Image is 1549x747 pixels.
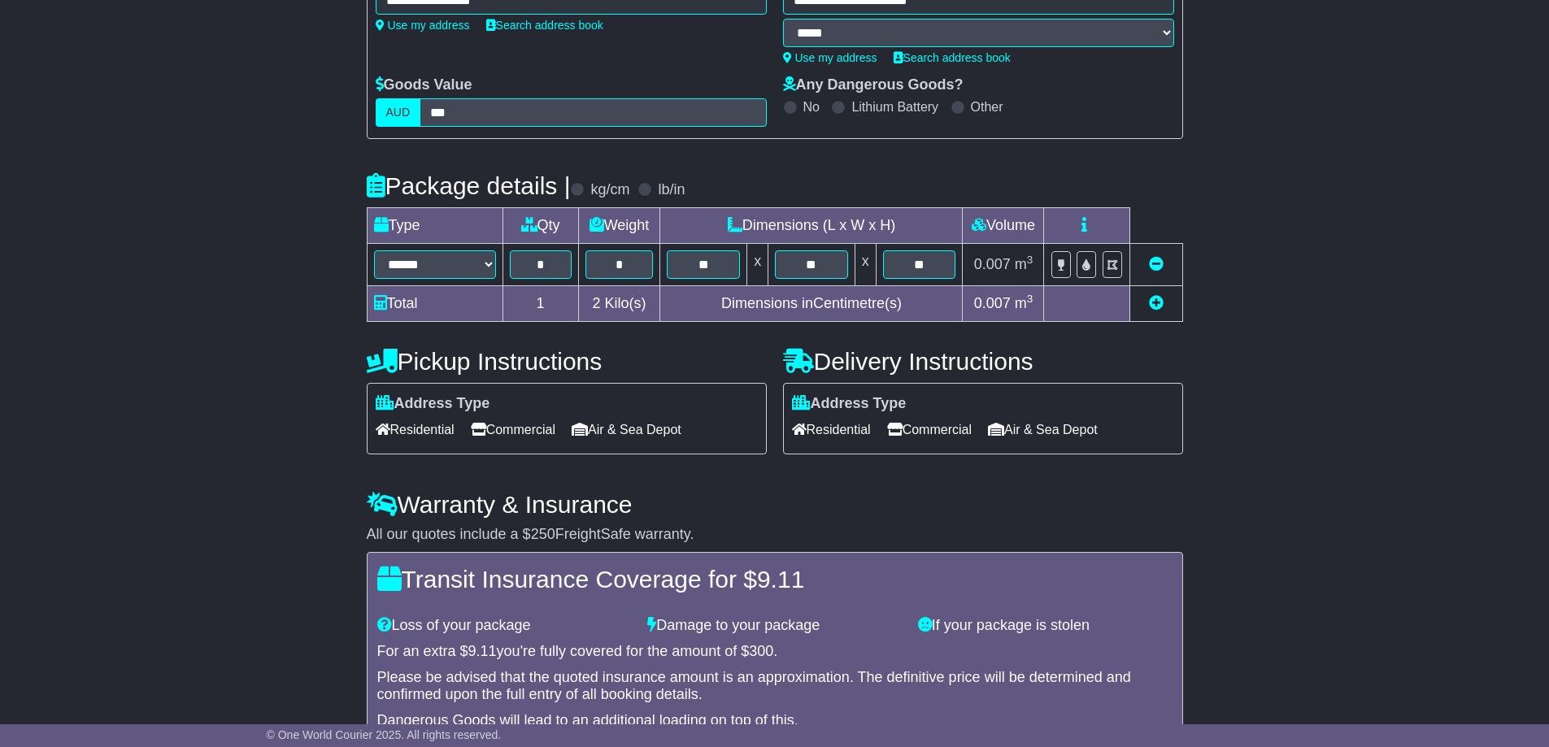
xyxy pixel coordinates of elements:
[803,99,820,115] label: No
[749,643,773,659] span: 300
[1015,295,1033,311] span: m
[783,76,964,94] label: Any Dangerous Goods?
[468,643,497,659] span: 9.11
[887,417,972,442] span: Commercial
[367,491,1183,518] h4: Warranty & Insurance
[658,181,685,199] label: lb/in
[377,669,1173,704] div: Please be advised that the quoted insurance amount is an approximation. The definitive price will...
[369,617,640,635] div: Loss of your package
[783,51,877,64] a: Use my address
[757,566,804,593] span: 9.11
[590,181,629,199] label: kg/cm
[747,244,768,286] td: x
[572,417,681,442] span: Air & Sea Depot
[486,19,603,32] a: Search address book
[1027,293,1033,305] sup: 3
[851,99,938,115] label: Lithium Battery
[660,286,963,322] td: Dimensions in Centimetre(s)
[367,208,503,244] td: Type
[894,51,1011,64] a: Search address book
[971,99,1003,115] label: Other
[910,617,1181,635] div: If your package is stolen
[1027,254,1033,266] sup: 3
[783,348,1183,375] h4: Delivery Instructions
[531,526,555,542] span: 250
[367,526,1183,544] div: All our quotes include a $ FreightSafe warranty.
[578,208,660,244] td: Weight
[660,208,963,244] td: Dimensions (L x W x H)
[855,244,876,286] td: x
[377,712,1173,730] div: Dangerous Goods will lead to an additional loading on top of this.
[592,295,600,311] span: 2
[792,395,907,413] label: Address Type
[974,256,1011,272] span: 0.007
[377,566,1173,593] h4: Transit Insurance Coverage for $
[1015,256,1033,272] span: m
[376,395,490,413] label: Address Type
[367,286,503,322] td: Total
[267,728,502,741] span: © One World Courier 2025. All rights reserved.
[639,617,910,635] div: Damage to your package
[578,286,660,322] td: Kilo(s)
[963,208,1044,244] td: Volume
[471,417,555,442] span: Commercial
[792,417,871,442] span: Residential
[376,19,470,32] a: Use my address
[503,208,578,244] td: Qty
[377,643,1173,661] div: For an extra $ you're fully covered for the amount of $ .
[974,295,1011,311] span: 0.007
[1149,256,1164,272] a: Remove this item
[376,76,472,94] label: Goods Value
[988,417,1098,442] span: Air & Sea Depot
[367,348,767,375] h4: Pickup Instructions
[1149,295,1164,311] a: Add new item
[503,286,578,322] td: 1
[367,172,571,199] h4: Package details |
[376,98,421,127] label: AUD
[376,417,455,442] span: Residential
